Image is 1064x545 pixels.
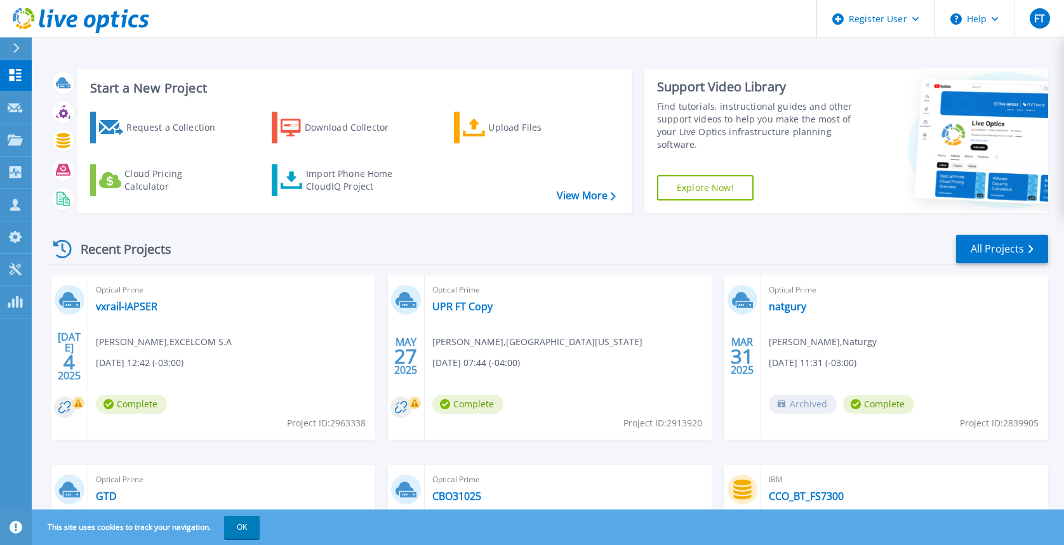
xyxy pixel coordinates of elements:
div: MAR 2025 [730,333,754,379]
span: This site uses cookies to track your navigation. [35,516,260,539]
span: Project ID: 2913920 [623,416,702,430]
span: 27 [394,351,417,362]
div: Request a Collection [126,115,228,140]
span: FT [1034,13,1045,23]
div: Import Phone Home CloudIQ Project [306,167,405,193]
span: Optical Prime [432,283,704,297]
span: Complete [843,395,914,414]
span: Optical Prime [432,473,704,487]
a: View More [557,190,616,202]
div: Upload Files [488,115,590,140]
span: [PERSON_NAME] , Naturgy [769,335,877,349]
span: 31 [731,351,754,362]
a: Request a Collection [90,112,232,143]
span: [DATE] 11:31 (-03:00) [769,356,856,370]
span: [PERSON_NAME] , [GEOGRAPHIC_DATA][US_STATE] [432,335,642,349]
a: CCO_BT_FS7300 [769,490,844,502]
span: 4 [63,357,75,367]
a: Explore Now! [657,175,754,200]
div: MAY 2025 [394,333,418,379]
a: Download Collector [272,112,413,143]
span: Optical Prime [96,283,368,297]
div: Download Collector [305,115,406,140]
span: Complete [432,395,503,414]
span: Optical Prime [769,283,1041,297]
div: Recent Projects [49,233,189,265]
span: [DATE] 12:42 (-03:00) [96,356,183,370]
a: UPR FT Copy [432,300,493,313]
button: OK [224,516,260,539]
span: Optical Prime [96,473,368,487]
a: Upload Files [454,112,595,143]
span: Complete [96,395,167,414]
span: Project ID: 2839905 [960,416,1039,430]
div: [DATE] 2025 [57,333,81,379]
div: Cloud Pricing Calculator [124,167,226,193]
span: Project ID: 2963338 [287,416,366,430]
span: Archived [769,395,837,414]
a: CBO31025 [432,490,481,502]
span: [PERSON_NAME] , EXCELCOM S.A [96,335,232,349]
a: GTD [96,490,117,502]
h3: Start a New Project [90,81,615,95]
span: [DATE] 07:44 (-04:00) [432,356,520,370]
a: All Projects [956,235,1048,263]
a: Cloud Pricing Calculator [90,164,232,196]
a: natgury [769,300,806,313]
div: Support Video Library [657,79,861,95]
a: vxrail-IAPSER [96,300,157,313]
span: IBM [769,473,1041,487]
div: Find tutorials, instructional guides and other support videos to help you make the most of your L... [657,100,861,151]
